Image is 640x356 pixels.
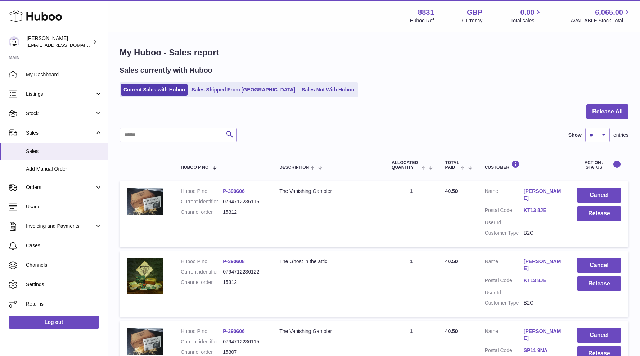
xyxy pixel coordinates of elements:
dt: Channel order [181,279,223,286]
span: [EMAIL_ADDRESS][DOMAIN_NAME] [27,42,106,48]
dd: B2C [524,230,563,236]
button: Cancel [577,188,621,203]
dt: Name [485,328,524,343]
dt: Customer Type [485,299,524,306]
button: Cancel [577,328,621,343]
span: Huboo P no [181,165,208,170]
span: 40.50 [445,258,458,264]
span: 6,065.00 [595,8,623,17]
div: The Vanishing Gambler [279,188,377,195]
a: Sales Shipped From [GEOGRAPHIC_DATA] [189,84,298,96]
button: Cancel [577,258,621,273]
div: [PERSON_NAME] [27,35,91,49]
dd: 0794712236115 [223,338,265,345]
dt: Postal Code [485,207,524,216]
dd: 15307 [223,349,265,356]
span: Returns [26,301,102,307]
label: Show [568,132,582,139]
div: The Vanishing Gambler [279,328,377,335]
span: 0.00 [520,8,535,17]
a: [PERSON_NAME] [524,258,563,272]
span: Total paid [445,161,459,170]
span: Settings [26,281,102,288]
img: 1640117806.jpg [127,328,163,355]
span: ALLOCATED Quantity [392,161,419,170]
h2: Sales currently with Huboo [120,66,212,75]
dt: Huboo P no [181,188,223,195]
dt: Current identifier [181,198,223,205]
strong: GBP [467,8,482,17]
dt: Name [485,258,524,274]
span: 40.50 [445,328,458,334]
dt: User Id [485,219,524,226]
div: Huboo Ref [410,17,434,24]
span: Sales [26,148,102,155]
div: Action / Status [577,160,621,170]
h1: My Huboo - Sales report [120,47,628,58]
a: [PERSON_NAME] [524,188,563,202]
button: Release All [586,104,628,119]
button: Release [577,276,621,291]
dd: 0794712236115 [223,198,265,205]
span: Invoicing and Payments [26,223,95,230]
dd: B2C [524,299,563,306]
a: P-390606 [223,188,245,194]
span: Cases [26,242,102,249]
dt: Current identifier [181,269,223,275]
dt: Huboo P no [181,258,223,265]
a: Current Sales with Huboo [121,84,188,96]
a: KT13 8JE [524,277,563,284]
span: entries [613,132,628,139]
button: Release [577,206,621,221]
dt: Customer Type [485,230,524,236]
span: Stock [26,110,95,117]
dd: 0794712236122 [223,269,265,275]
strong: 8831 [418,8,434,17]
dd: 15312 [223,279,265,286]
span: Channels [26,262,102,269]
a: KT13 8JE [524,207,563,214]
dd: 15312 [223,209,265,216]
a: Sales Not With Huboo [299,84,357,96]
dt: Name [485,188,524,203]
dt: Current identifier [181,338,223,345]
a: P-390608 [223,258,245,264]
img: 1640118029.jpg [127,258,163,294]
a: 6,065.00 AVAILABLE Stock Total [571,8,631,24]
img: 1640117806.jpg [127,188,163,215]
a: 0.00 Total sales [510,8,542,24]
div: The Ghost in the attic [279,258,377,265]
div: Customer [485,160,563,170]
a: P-390606 [223,328,245,334]
dt: Channel order [181,349,223,356]
div: Currency [462,17,483,24]
dt: Postal Code [485,347,524,356]
span: Listings [26,91,95,98]
span: Add Manual Order [26,166,102,172]
span: Total sales [510,17,542,24]
span: My Dashboard [26,71,102,78]
dt: Huboo P no [181,328,223,335]
span: Sales [26,130,95,136]
a: [PERSON_NAME] [524,328,563,342]
dt: Channel order [181,209,223,216]
a: Log out [9,316,99,329]
span: AVAILABLE Stock Total [571,17,631,24]
img: rob@themysteryagency.com [9,36,19,47]
a: SP11 9NA [524,347,563,354]
span: Orders [26,184,95,191]
span: Usage [26,203,102,210]
span: 40.50 [445,188,458,194]
dt: User Id [485,289,524,296]
span: Description [279,165,309,170]
dt: Postal Code [485,277,524,286]
td: 1 [384,181,438,247]
td: 1 [384,251,438,317]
